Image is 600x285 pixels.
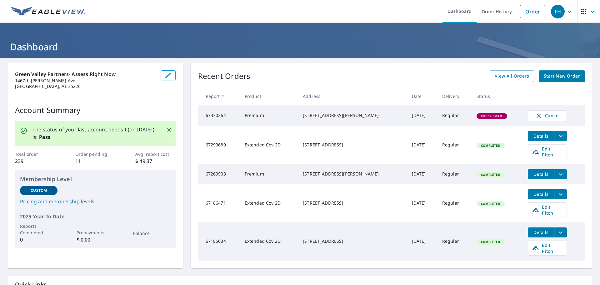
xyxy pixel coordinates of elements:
[539,70,585,82] a: Start New Order
[198,70,251,82] p: Recent Orders
[15,151,55,157] p: Total order
[303,238,402,244] div: [STREET_ADDRESS]
[437,126,472,164] td: Regular
[198,105,240,126] td: 67330264
[477,172,504,177] span: Completed
[495,72,529,80] span: View All Orders
[7,40,592,53] h1: Dashboard
[298,87,407,105] th: Address
[165,126,173,134] button: Close
[528,144,567,159] a: Edit Pitch
[407,87,437,105] th: Date
[240,126,298,164] td: Extended Cov 2D
[437,184,472,222] td: Regular
[135,157,175,165] p: $ 49.37
[528,241,567,256] a: Edit Pitch
[20,198,171,205] a: Pricing and membership levels
[532,191,550,197] span: Details
[240,222,298,261] td: Extended Cov 2D
[11,7,85,16] img: EV Logo
[407,126,437,164] td: [DATE]
[15,70,156,78] p: Green Valley Partners- Assess Right Now
[303,171,402,177] div: [STREET_ADDRESS][PERSON_NAME]
[135,151,175,157] p: Avg. report cost
[554,169,567,179] button: filesDropdownBtn-67269903
[15,78,156,84] p: 1467th [PERSON_NAME] Ave
[198,126,240,164] td: 67299680
[15,84,156,89] p: [GEOGRAPHIC_DATA], AL 35226
[303,142,402,148] div: [STREET_ADDRESS]
[31,188,47,193] p: Custom
[407,222,437,261] td: [DATE]
[437,222,472,261] td: Regular
[490,70,534,82] a: View All Orders
[240,164,298,184] td: Premium
[20,213,171,220] p: 2025 Year To Date
[133,230,170,237] p: Balance
[477,201,504,206] span: Completed
[477,143,504,148] span: Completed
[528,202,567,217] a: Edit Pitch
[554,131,567,141] button: filesDropdownBtn-67299680
[532,242,563,254] span: Edit Pitch
[198,222,240,261] td: 67185034
[240,105,298,126] td: Premium
[303,200,402,206] div: [STREET_ADDRESS]
[554,189,567,199] button: filesDropdownBtn-67186471
[551,5,565,18] div: FH
[198,164,240,184] td: 67269903
[240,87,298,105] th: Product
[528,169,554,179] button: detailsBtn-67269903
[554,227,567,237] button: filesDropdownBtn-67185034
[528,110,567,121] button: Cancel
[32,126,159,141] p: The status of your last account deposit (on [DATE]) is: .
[437,105,472,126] td: Regular
[15,157,55,165] p: 239
[532,229,550,235] span: Details
[407,105,437,126] td: [DATE]
[198,184,240,222] td: 67186471
[407,184,437,222] td: [DATE]
[437,87,472,105] th: Delivery
[528,131,554,141] button: detailsBtn-67299680
[532,146,563,158] span: Edit Pitch
[20,236,57,243] p: 0
[77,229,114,236] p: Prepayments
[75,151,115,157] p: Order pending
[472,87,523,105] th: Status
[534,112,560,120] span: Cancel
[39,134,51,140] b: Pass
[532,133,550,139] span: Details
[532,204,563,216] span: Edit Pitch
[303,112,402,119] div: [STREET_ADDRESS][PERSON_NAME]
[528,227,554,237] button: detailsBtn-67185034
[240,184,298,222] td: Extended Cov 2D
[15,104,176,116] p: Account Summary
[20,175,171,183] p: Membership Level
[20,223,57,236] p: Reports Completed
[75,157,115,165] p: 11
[544,72,580,80] span: Start New Order
[528,189,554,199] button: detailsBtn-67186471
[532,171,550,177] span: Details
[198,87,240,105] th: Report #
[520,5,545,18] a: Order
[77,236,114,243] p: $ 0.00
[477,240,504,244] span: Completed
[437,164,472,184] td: Regular
[477,114,507,118] span: Check Email
[407,164,437,184] td: [DATE]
